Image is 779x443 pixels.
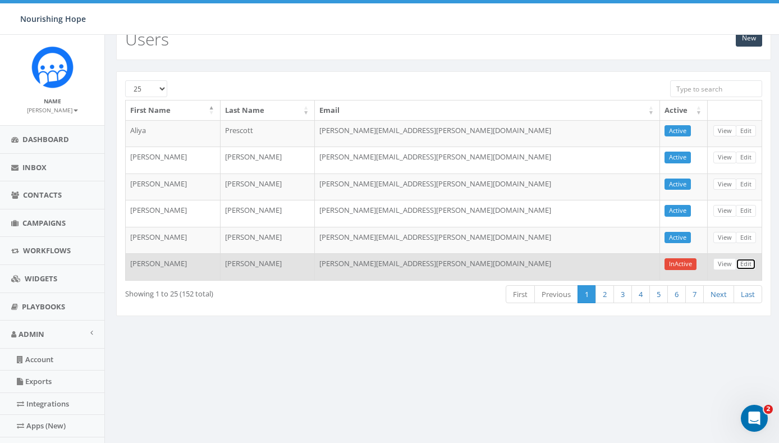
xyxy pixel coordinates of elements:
a: View [713,179,736,190]
a: Active [665,179,691,190]
a: Edit [736,152,756,163]
th: First Name: activate to sort column descending [126,101,221,120]
td: [PERSON_NAME][EMAIL_ADDRESS][PERSON_NAME][DOMAIN_NAME] [315,147,660,173]
span: Dashboard [22,134,69,144]
span: Inbox [22,162,47,172]
th: Last Name: activate to sort column ascending [221,101,315,120]
a: New [736,30,762,47]
div: Hello! Please Log In [4,49,164,59]
a: First [506,285,535,304]
td: [PERSON_NAME] [126,200,221,227]
img: Rally_Corp_Logo_1.png [31,46,74,88]
a: 3 [613,285,632,304]
a: InActive [665,258,696,270]
span: Contacts [23,190,62,200]
span: Campaigns [22,218,66,228]
span: Nourishing Hope [20,13,86,24]
a: Next [703,285,734,304]
a: Last [734,285,762,304]
th: Active: activate to sort column ascending [660,101,708,120]
td: [PERSON_NAME] [221,227,315,254]
img: logo [4,4,81,19]
a: View [713,232,736,244]
a: Active [665,152,691,163]
td: [PERSON_NAME] [126,227,221,254]
a: 4 [631,285,650,304]
a: Edit [736,258,756,270]
a: Edit [736,125,756,137]
td: Aliya [126,120,221,147]
span: Workflows [23,245,71,255]
a: Active [665,205,691,217]
a: 7 [685,285,704,304]
td: [PERSON_NAME] [126,253,221,280]
a: Edit [736,232,756,244]
a: 5 [649,285,668,304]
small: Name [44,97,61,105]
a: Edit [736,205,756,217]
td: [PERSON_NAME] [126,147,221,173]
a: Edit [736,179,756,190]
td: [PERSON_NAME][EMAIL_ADDRESS][PERSON_NAME][DOMAIN_NAME] [315,200,660,227]
a: Active [665,232,691,244]
td: [PERSON_NAME] [126,173,221,200]
td: [PERSON_NAME][EMAIL_ADDRESS][PERSON_NAME][DOMAIN_NAME] [315,173,660,200]
span: Playbooks [22,302,65,312]
a: Previous [534,285,578,304]
button: Log in [4,79,34,91]
td: [PERSON_NAME] [221,173,315,200]
a: Log in [4,80,34,89]
div: Showing 1 to 25 (152 total) [125,284,381,299]
a: View [713,258,736,270]
a: 6 [667,285,686,304]
a: 1 [578,285,596,304]
h2: Users [125,30,169,48]
td: [PERSON_NAME] [221,253,315,280]
a: 2 [595,285,614,304]
iframe: Intercom live chat [741,405,768,432]
a: [PERSON_NAME] [27,104,78,115]
span: Admin [19,329,44,339]
td: [PERSON_NAME] [221,147,315,173]
a: View [713,125,736,137]
div: You will be redirected to our universal log in page. [4,59,164,79]
th: Email: activate to sort column ascending [315,101,660,120]
td: [PERSON_NAME][EMAIL_ADDRESS][PERSON_NAME][DOMAIN_NAME] [315,120,660,147]
span: Widgets [25,273,57,284]
td: Prescott [221,120,315,147]
a: View [713,152,736,163]
small: [PERSON_NAME] [27,106,78,114]
a: Active [665,125,691,137]
a: View [713,205,736,217]
span: 2 [764,405,773,414]
td: [PERSON_NAME] [221,200,315,227]
td: [PERSON_NAME][EMAIL_ADDRESS][PERSON_NAME][DOMAIN_NAME] [315,227,660,254]
td: [PERSON_NAME][EMAIL_ADDRESS][PERSON_NAME][DOMAIN_NAME] [315,253,660,280]
input: Type to search [670,80,762,97]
